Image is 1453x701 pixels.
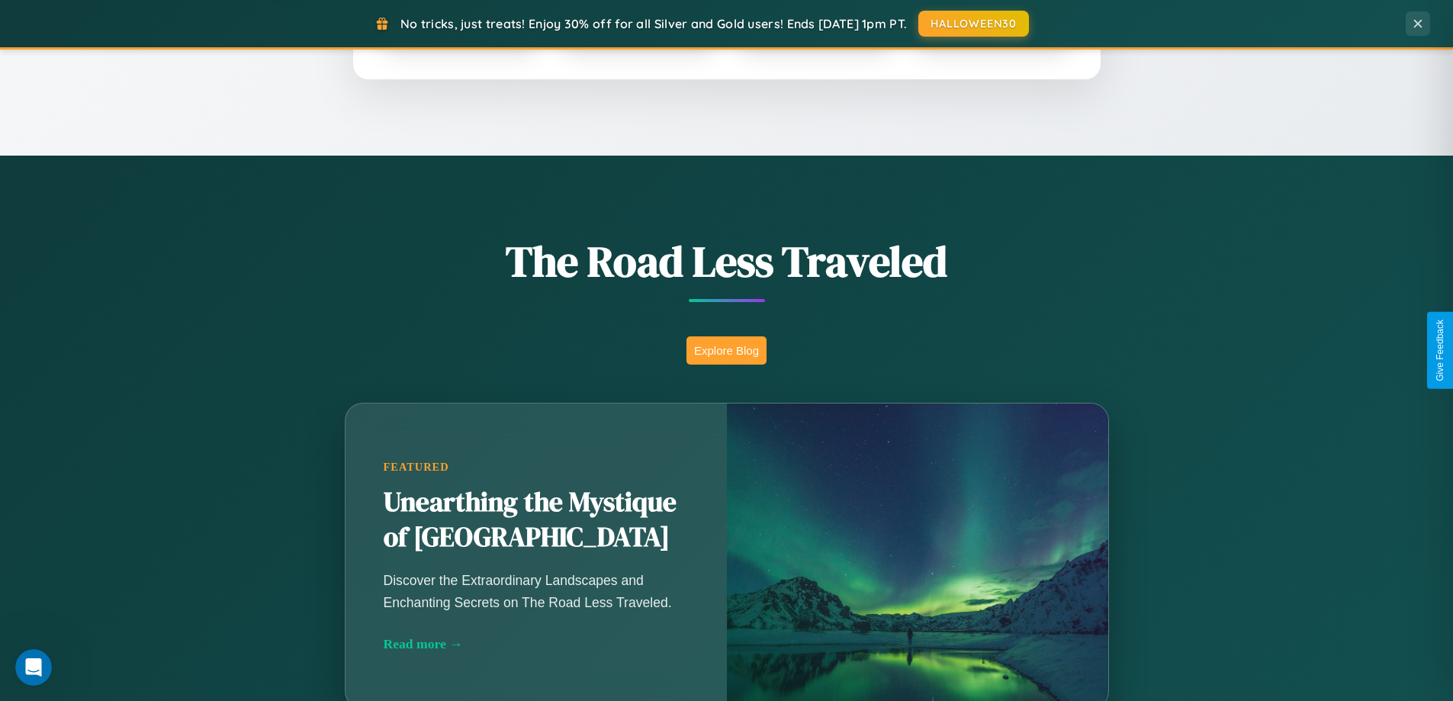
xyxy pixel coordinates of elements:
button: HALLOWEEN30 [918,11,1029,37]
div: Read more → [384,636,689,652]
p: Discover the Extraordinary Landscapes and Enchanting Secrets on The Road Less Traveled. [384,570,689,613]
div: Give Feedback [1435,320,1445,381]
h2: Unearthing the Mystique of [GEOGRAPHIC_DATA] [384,485,689,555]
div: Featured [384,461,689,474]
h1: The Road Less Traveled [269,232,1185,291]
button: Explore Blog [686,336,767,365]
iframe: Intercom live chat [15,649,52,686]
span: No tricks, just treats! Enjoy 30% off for all Silver and Gold users! Ends [DATE] 1pm PT. [400,16,907,31]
